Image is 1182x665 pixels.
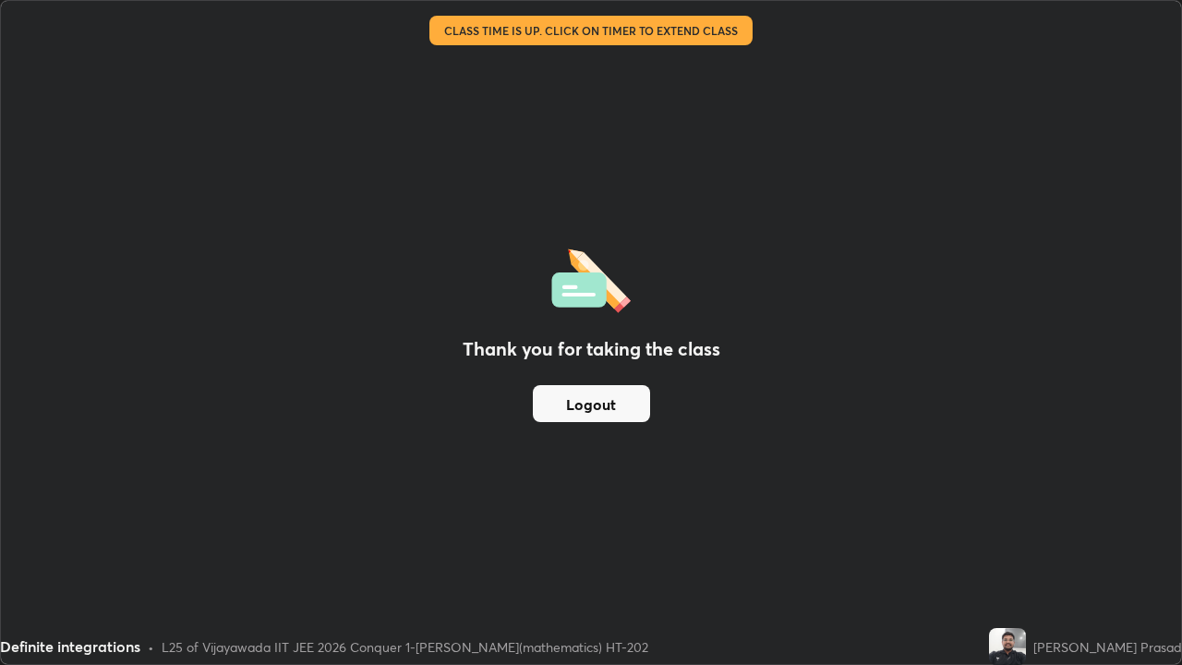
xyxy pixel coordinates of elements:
[162,637,648,657] div: L25 of Vijayawada IIT JEE 2026 Conquer 1-[PERSON_NAME](mathematics) HT-202
[533,385,650,422] button: Logout
[989,628,1026,665] img: 19abef125f9e46878e56dc7f96b26257.jpg
[551,243,631,313] img: offlineFeedback.1438e8b3.svg
[148,637,154,657] div: •
[463,335,720,363] h2: Thank you for taking the class
[1033,637,1182,657] div: [PERSON_NAME] Prasad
